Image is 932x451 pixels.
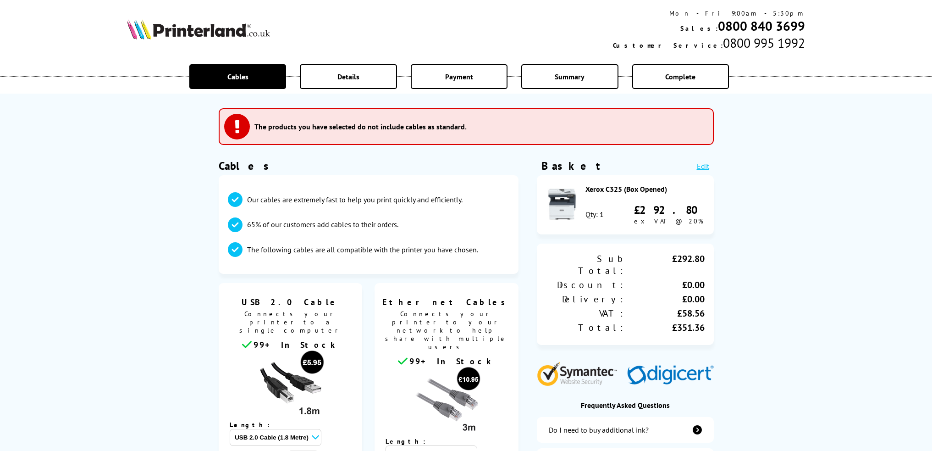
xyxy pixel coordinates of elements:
[254,122,467,131] h3: The products you have selected do not include cables as standard.
[381,297,512,307] span: Ethernet Cables
[445,72,473,81] span: Payment
[555,72,585,81] span: Summary
[546,253,625,277] div: Sub Total:
[546,188,578,220] img: Xerox C325 (Box Opened)
[223,307,358,339] span: Connects your printer to a single computer
[537,401,714,410] div: Frequently Asked Questions
[537,360,623,386] img: Symantec Website Security
[697,161,709,171] a: Edit
[386,437,435,445] span: Length:
[546,293,625,305] div: Delivery:
[546,279,625,291] div: Discount:
[541,159,601,173] div: Basket
[247,245,478,255] p: The following cables are all compatible with the printer you have chosen.
[409,356,495,367] span: 99+ In Stock
[625,253,705,277] div: £292.80
[613,41,723,50] span: Customer Service:
[549,425,649,434] div: Do I need to buy additional ink?
[723,34,805,51] span: 0800 995 1992
[585,184,705,194] div: Xerox C325 (Box Opened)
[254,340,339,350] span: 99+ In Stock
[337,72,359,81] span: Details
[537,417,714,443] a: additional-ink
[625,279,705,291] div: £0.00
[219,159,518,173] h1: Cables
[546,322,625,334] div: Total:
[546,307,625,319] div: VAT:
[412,367,481,435] img: Ethernet cable
[665,72,695,81] span: Complete
[625,307,705,319] div: £58.56
[680,24,718,33] span: Sales:
[634,203,705,217] div: £292.80
[585,210,604,219] div: Qty: 1
[127,19,270,39] img: Printerland Logo
[613,9,805,17] div: Mon - Fri 9:00am - 5:30pm
[230,421,279,429] span: Length:
[227,72,248,81] span: Cables
[625,293,705,305] div: £0.00
[247,195,463,205] p: Our cables are extremely fast to help you print quickly and efficiently.
[634,217,703,225] span: ex VAT @ 20%
[718,17,805,34] a: 0800 840 3699
[627,365,714,386] img: Digicert
[256,350,325,419] img: usb cable
[625,322,705,334] div: £351.36
[226,297,356,307] span: USB 2.0 Cable
[247,219,398,229] p: 65% of our customers add cables to their orders.
[379,307,514,356] span: Connects your printer to your network to help share with multiple users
